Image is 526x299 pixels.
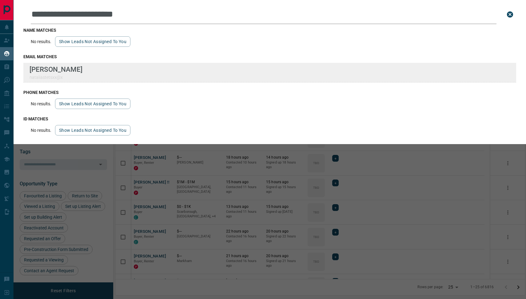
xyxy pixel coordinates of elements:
h3: email matches [23,54,516,59]
h3: name matches [23,28,516,33]
p: [PERSON_NAME] [30,65,82,73]
h3: id matches [23,116,516,121]
p: No results. [31,101,51,106]
p: No results. [31,39,51,44]
p: No results. [31,128,51,133]
button: show leads not assigned to you [55,36,130,47]
button: show leads not assigned to you [55,125,130,135]
p: nataliastetsxx@x [30,75,82,80]
button: show leads not assigned to you [55,99,130,109]
h3: phone matches [23,90,516,95]
button: close search bar [504,8,516,21]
